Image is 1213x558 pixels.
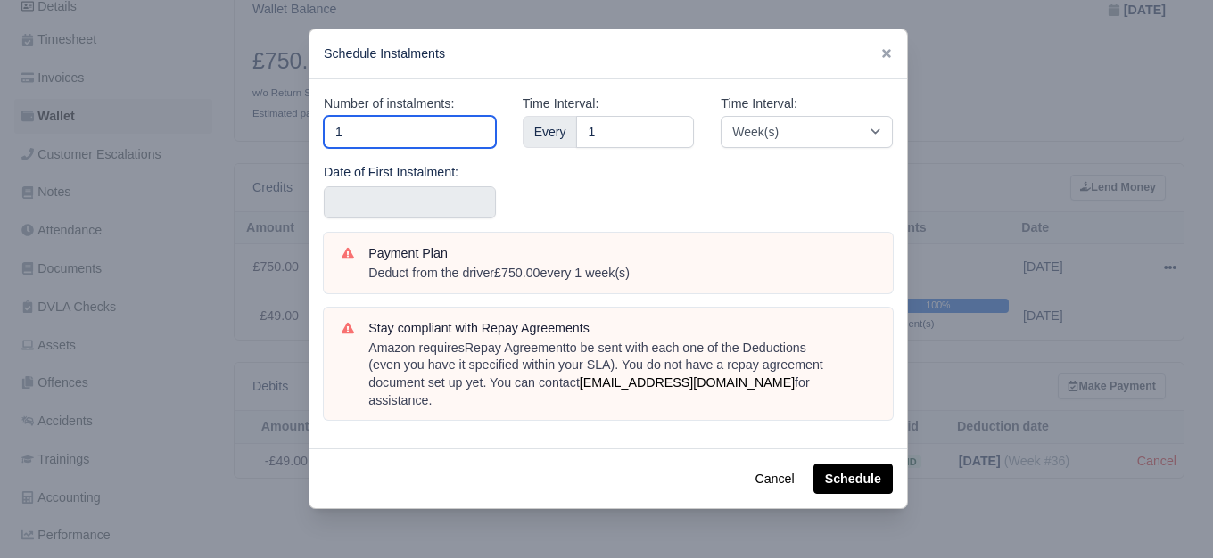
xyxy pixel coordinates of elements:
label: Time Interval: [721,94,797,114]
button: Cancel [743,464,805,494]
div: Schedule Instalments [309,29,907,79]
strong: £750.00 [494,266,540,280]
label: Time Interval: [523,94,599,114]
iframe: Chat Widget [1124,472,1213,558]
div: Every [523,116,578,148]
a: [EMAIL_ADDRESS][DOMAIN_NAME] [580,375,795,390]
h6: Stay compliant with Repay Agreements [368,321,875,336]
h6: Payment Plan [368,246,875,261]
label: Date of First Instalment: [324,162,458,183]
label: Number of instalments: [324,94,454,114]
button: Schedule [813,464,893,494]
strong: Repay Agreement [465,341,566,355]
div: Amazon requires to be sent with each one of the Deductions (even you have it specified within you... [368,340,875,409]
div: Deduct from the driver every 1 week(s) [368,265,875,283]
